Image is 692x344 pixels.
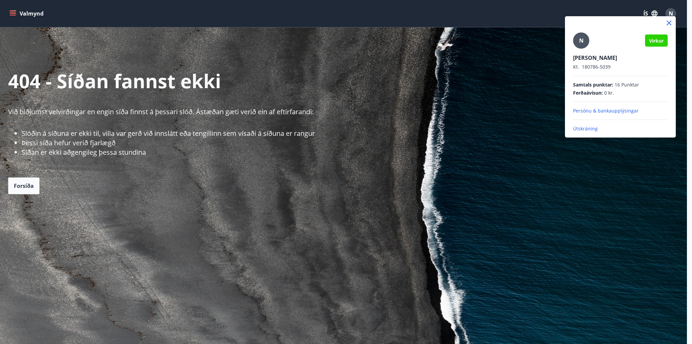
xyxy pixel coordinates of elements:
span: Samtals punktar : [573,81,613,88]
span: N [579,37,584,44]
p: 180786-5039 [573,64,668,70]
p: Persónu & bankaupplýsingar [573,107,668,114]
span: Virkur [649,38,664,44]
p: [PERSON_NAME] [573,54,668,62]
span: Ferðaávísun : [573,90,603,96]
span: Kt. [573,64,579,70]
span: 16 Punktar [615,81,639,88]
p: Útskráning [573,125,668,132]
span: 0 kr. [604,90,614,96]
